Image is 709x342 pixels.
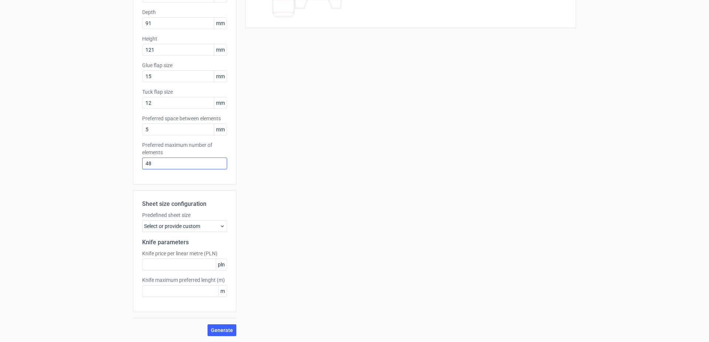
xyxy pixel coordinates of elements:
div: Select or provide custom [142,220,227,232]
label: Depth [142,8,227,16]
label: Preferred maximum number of elements [142,141,227,156]
span: mm [214,18,227,29]
label: Predefined sheet size [142,211,227,219]
button: Generate [208,324,236,336]
h2: Knife parameters [142,238,227,247]
label: Tuck flap size [142,88,227,96]
label: Knife price per linear metre (PLN) [142,250,227,257]
span: m [218,286,227,297]
label: Knife maximum preferred lenght (m) [142,276,227,284]
label: Glue flap size [142,62,227,69]
span: pln [216,259,227,270]
h2: Sheet size configuration [142,200,227,208]
span: mm [214,71,227,82]
span: mm [214,97,227,108]
span: mm [214,124,227,135]
span: mm [214,44,227,55]
label: Preferred space between elements [142,115,227,122]
label: Height [142,35,227,42]
span: Generate [211,328,233,333]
